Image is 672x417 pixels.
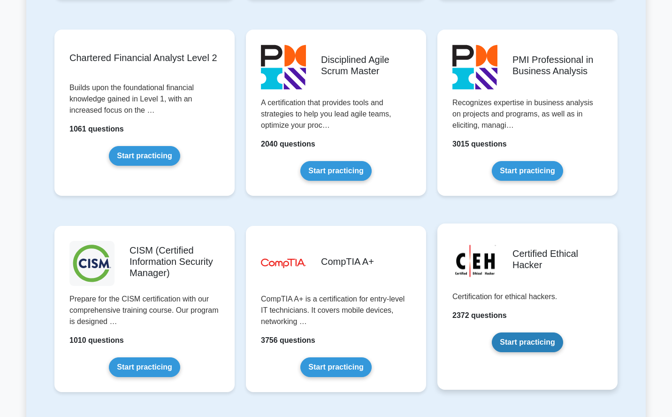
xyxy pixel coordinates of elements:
[492,332,563,352] a: Start practicing
[492,161,563,181] a: Start practicing
[300,161,371,181] a: Start practicing
[300,357,371,377] a: Start practicing
[109,357,180,377] a: Start practicing
[109,146,180,166] a: Start practicing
